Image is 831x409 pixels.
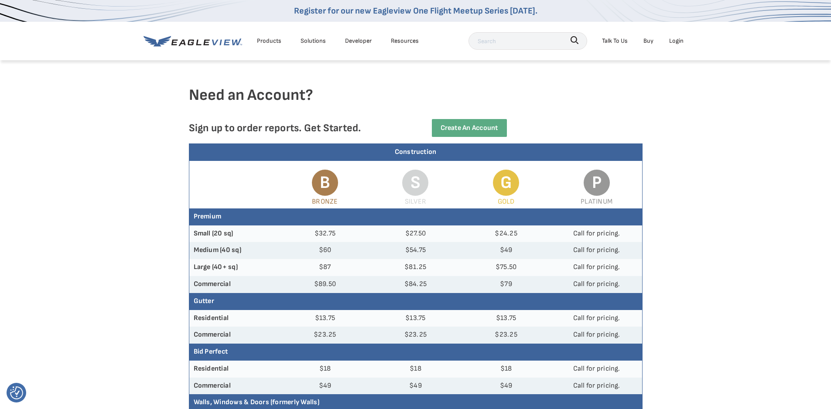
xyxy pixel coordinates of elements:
td: $75.50 [461,259,551,276]
span: G [493,170,519,196]
td: $49 [280,378,370,395]
td: Call for pricing. [551,259,642,276]
td: $89.50 [280,276,370,293]
td: $54.75 [370,242,461,259]
td: $81.25 [370,259,461,276]
span: Platinum [581,198,612,206]
td: $13.75 [461,310,551,327]
td: $18 [370,361,461,378]
td: $27.50 [370,225,461,242]
button: Consent Preferences [10,386,23,399]
td: $23.25 [370,327,461,344]
td: Call for pricing. [551,310,642,327]
th: Residential [189,310,280,327]
td: $49 [461,242,551,259]
div: Products [257,35,281,46]
div: Login [669,35,684,46]
th: Medium (40 sq) [189,242,280,259]
td: $79 [461,276,551,293]
td: Call for pricing. [551,327,642,344]
td: Call for pricing. [551,276,642,293]
a: Register for our new Eagleview One Flight Meetup Series [DATE]. [294,6,537,16]
td: Call for pricing. [551,361,642,378]
td: $49 [461,378,551,395]
td: $60 [280,242,370,259]
td: $24.25 [461,225,551,242]
th: Premium [189,208,642,225]
p: Sign up to order reports. Get Started. [189,122,402,134]
th: Bid Perfect [189,344,642,361]
div: Construction [189,144,642,161]
div: Solutions [301,35,326,46]
th: Commercial [189,276,280,293]
th: Residential [189,361,280,378]
span: Gold [498,198,515,206]
a: Buy [643,35,653,46]
td: $13.75 [370,310,461,327]
td: $87 [280,259,370,276]
td: Call for pricing. [551,225,642,242]
img: Revisit consent button [10,386,23,399]
td: $84.25 [370,276,461,293]
td: $23.25 [461,327,551,344]
td: $23.25 [280,327,370,344]
a: Developer [345,35,372,46]
th: Large (40+ sq) [189,259,280,276]
td: $32.75 [280,225,370,242]
span: Silver [405,198,426,206]
td: $18 [461,361,551,378]
td: Call for pricing. [551,242,642,259]
input: Search [469,32,587,50]
td: Call for pricing. [551,378,642,395]
td: $18 [280,361,370,378]
h4: Need an Account? [189,85,643,119]
th: Commercial [189,327,280,344]
div: Talk To Us [602,35,628,46]
td: $49 [370,378,461,395]
td: $13.75 [280,310,370,327]
a: Create an Account [432,119,507,137]
span: P [584,170,610,196]
div: Resources [391,35,419,46]
span: S [402,170,428,196]
span: B [312,170,338,196]
th: Small (20 sq) [189,225,280,242]
th: Commercial [189,378,280,395]
th: Gutter [189,293,642,310]
span: Bronze [312,198,338,206]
